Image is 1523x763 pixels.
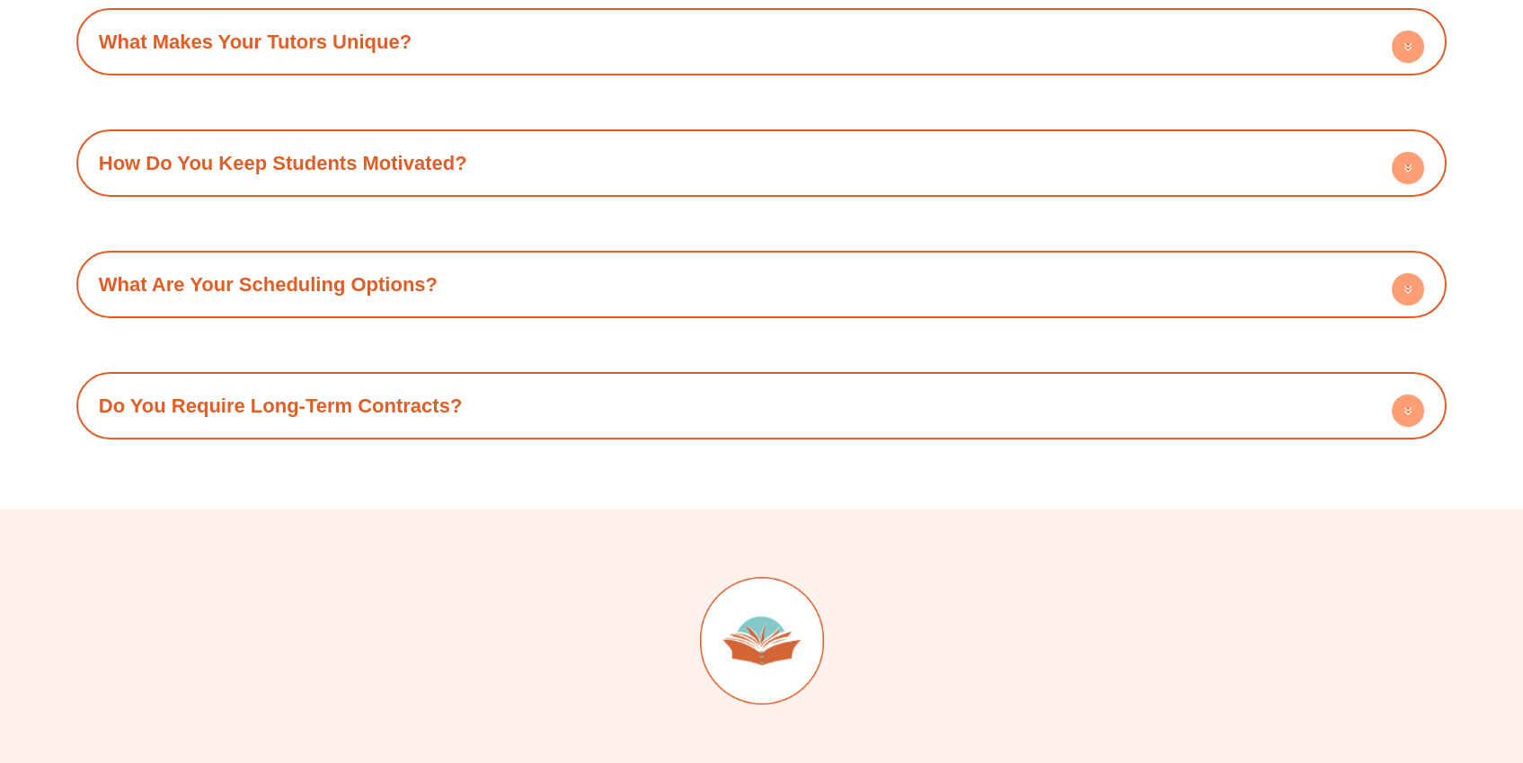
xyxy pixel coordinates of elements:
a: What Are Your Scheduling Options? [99,273,438,296]
h4: What Are Your Scheduling Options? [85,260,1439,309]
h4: What Makes Your Tutors Unique? [85,17,1439,67]
a: What Makes Your Tutors Unique? [99,31,412,53]
h4: Do You Require Long-Term Contracts? [85,381,1439,430]
h4: How Do You Keep Students Motivated? [85,138,1439,188]
a: How Do You Keep Students Motivated? [99,152,467,174]
iframe: Chat Widget [1215,560,1523,763]
a: Do You Require Long-Term Contracts? [99,395,463,417]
